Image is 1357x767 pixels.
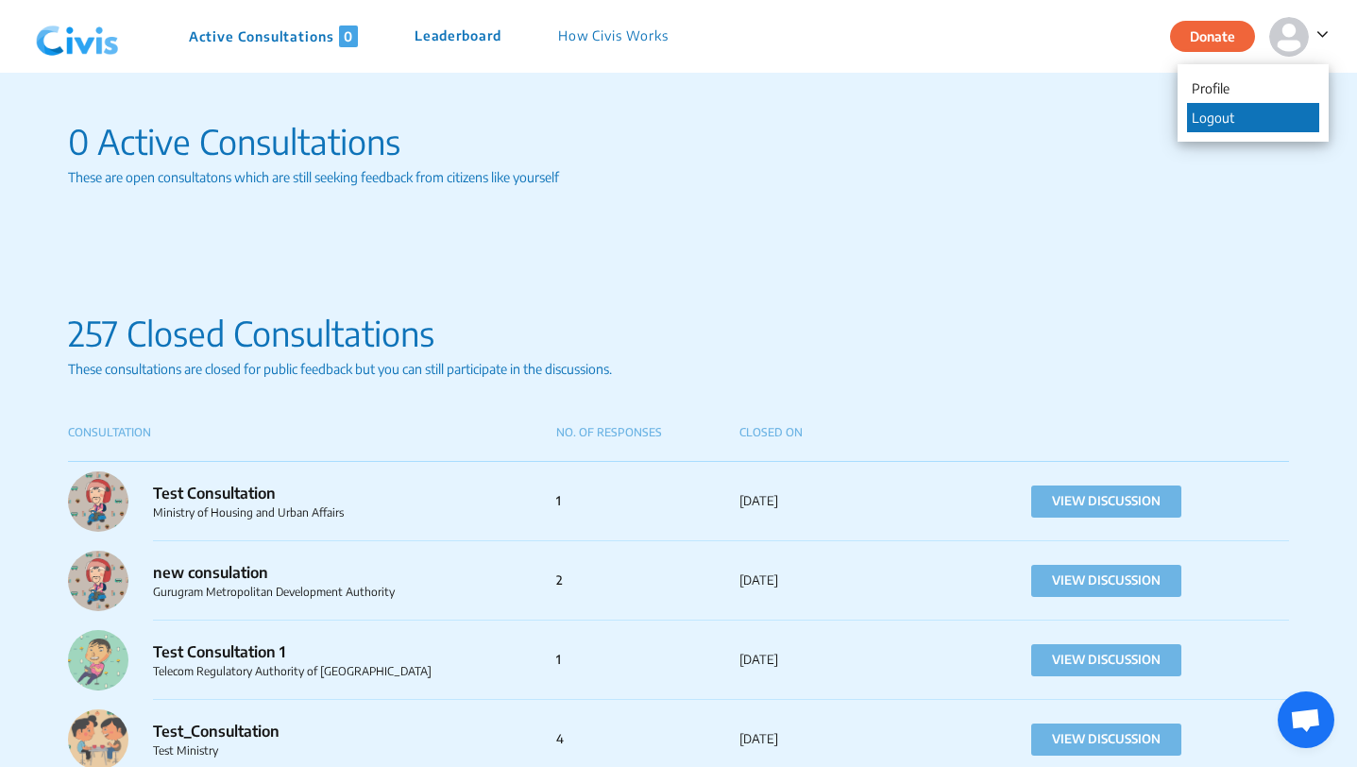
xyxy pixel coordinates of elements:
p: Profile [1187,74,1319,103]
p: Test Ministry [153,742,476,759]
p: 257 Closed Consultations [68,308,1289,359]
p: Leaderboard [415,26,501,47]
p: [DATE] [739,492,923,511]
p: [DATE] [739,571,923,590]
p: NO. OF RESPONSES [556,424,739,441]
img: bp8isenjo2n38e3u3jjhly551fpl [68,551,128,611]
button: Donate [1170,21,1255,52]
p: [DATE] [739,651,923,670]
p: new consulation [153,561,476,584]
a: Open chat [1278,691,1334,748]
span: 0 [339,26,358,47]
p: How Civis Works [558,26,669,47]
p: 2 [556,571,739,590]
p: 4 [556,730,739,749]
img: 1te36mtvflp046s63as5nqac3g73 [68,630,128,690]
p: Ministry of Housing and Urban Affairs [153,504,476,521]
img: bp8isenjo2n38e3u3jjhly551fpl [68,471,128,532]
button: VIEW DISCUSSION [1031,565,1181,597]
p: CLOSED ON [739,424,923,441]
p: CONSULTATION [68,424,556,441]
img: navlogo.png [28,9,127,65]
p: Test Consultation 1 [153,640,476,663]
p: These consultations are closed for public feedback but you can still participate in the discussions. [68,359,1289,379]
p: 0 Active Consultations [68,116,1289,167]
p: [DATE] [739,730,923,749]
p: Telecom Regulatory Authority of [GEOGRAPHIC_DATA] [153,663,476,680]
p: 1 [556,651,739,670]
p: Logout [1187,103,1319,132]
p: Gurugram Metropolitan Development Authority [153,584,476,601]
p: These are open consultatons which are still seeking feedback from citizens like yourself [68,167,1289,187]
button: VIEW DISCUSSION [1031,486,1181,518]
p: Active Consultations [189,26,358,47]
button: VIEW DISCUSSION [1031,724,1181,756]
p: 1 [556,492,739,511]
button: VIEW DISCUSSION [1031,644,1181,676]
a: Donate [1170,26,1269,44]
p: Test Consultation [153,482,476,504]
p: Test_Consultation [153,720,476,742]
img: person-default.svg [1269,17,1309,57]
